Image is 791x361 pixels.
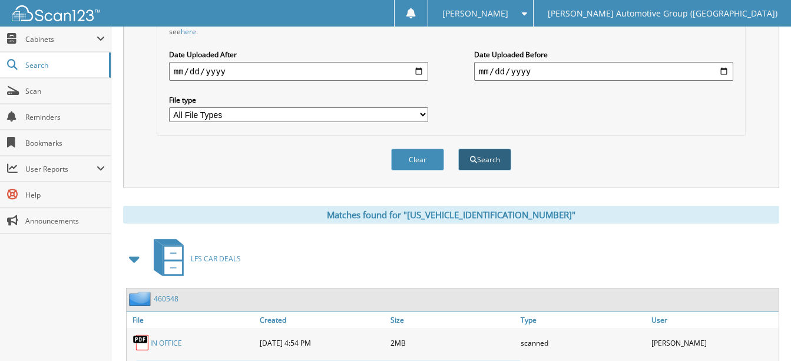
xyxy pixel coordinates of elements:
a: here [181,27,196,37]
div: 2MB [388,331,518,355]
span: Scan [25,86,105,96]
span: LFS CAR DEALS [191,254,241,264]
a: LFS CAR DEALS [147,235,241,282]
button: Clear [391,149,444,170]
a: File [127,312,257,328]
span: Announcements [25,216,105,226]
a: Created [257,312,387,328]
a: Type [518,312,648,328]
span: Cabinets [25,34,97,44]
img: PDF.png [133,334,150,352]
span: Search [25,60,103,70]
input: start [169,62,428,81]
span: Reminders [25,112,105,122]
a: 460548 [154,294,178,304]
label: Date Uploaded Before [474,50,733,60]
span: [PERSON_NAME] Automotive Group ([GEOGRAPHIC_DATA]) [548,10,777,17]
button: Search [458,149,511,170]
label: Date Uploaded After [169,50,428,60]
div: Matches found for "[US_VEHICLE_IDENTIFICATION_NUMBER]" [123,206,779,224]
span: [PERSON_NAME] [442,10,508,17]
img: folder2.png [129,291,154,306]
span: User Reports [25,164,97,174]
label: File type [169,95,428,105]
div: [PERSON_NAME] [648,331,779,355]
a: IN OFFICE [150,338,182,348]
span: Bookmarks [25,138,105,148]
iframe: Chat Widget [732,304,791,361]
img: scan123-logo-white.svg [12,5,100,21]
a: User [648,312,779,328]
div: [DATE] 4:54 PM [257,331,387,355]
span: Help [25,190,105,200]
input: end [474,62,733,81]
div: scanned [518,331,648,355]
a: Size [388,312,518,328]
